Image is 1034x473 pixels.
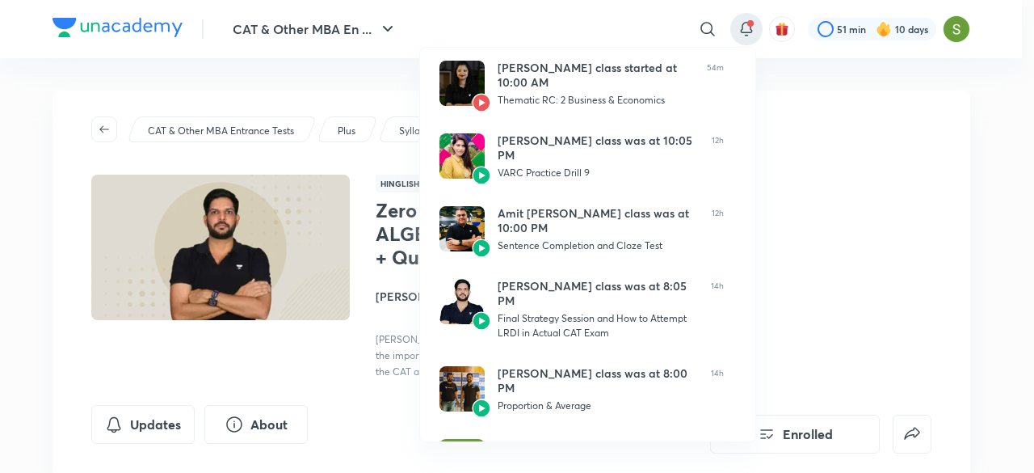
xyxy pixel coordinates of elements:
a: AvatarAvatar[PERSON_NAME] class started at 10:00 AMThematic RC: 2 Business & Economics54m [420,48,743,120]
div: [PERSON_NAME] class was at 8:00 PM [498,366,698,395]
div: Final Strategy Session and How to Attempt LRDI in Actual CAT Exam [498,311,698,340]
img: Avatar [439,133,485,179]
img: Avatar [472,399,491,418]
div: Amit [PERSON_NAME] class was at 10:00 PM [498,206,699,235]
div: [PERSON_NAME] class was at 8:05 PM [498,279,698,308]
img: Avatar [439,279,485,324]
span: 12h [712,206,724,253]
img: Avatar [472,166,491,185]
span: 14h [711,366,724,413]
span: 54m [707,61,724,108]
div: VARC Practice Drill 9 [498,166,699,180]
img: Avatar [439,61,485,106]
img: Avatar [472,93,491,112]
a: AvatarAvatar[PERSON_NAME] class was at 8:05 PMFinal Strategy Session and How to Attempt LRDI in A... [420,266,743,353]
span: 14h [711,279,724,340]
div: You watched 5 classes on [DATE] [498,439,703,454]
div: [PERSON_NAME] class started at 10:00 AM [498,61,694,90]
img: Avatar [439,206,485,251]
div: [PERSON_NAME] class was at 10:05 PM [498,133,699,163]
div: Thematic RC: 2 Business & Economics [498,93,694,108]
img: Avatar [472,311,491,331]
a: AvatarAvatar[PERSON_NAME] class was at 10:05 PMVARC Practice Drill 912h [420,120,743,193]
a: AvatarAvatar[PERSON_NAME] class was at 8:00 PMProportion & Average14h [420,353,743,426]
span: 12h [712,133,724,180]
img: Avatar [439,366,485,412]
div: Proportion & Average [498,399,698,413]
div: Sentence Completion and Cloze Test [498,239,699,253]
img: Avatar [472,239,491,258]
a: AvatarAvatarAmit [PERSON_NAME] class was at 10:00 PMSentence Completion and Cloze Test12h [420,193,743,266]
